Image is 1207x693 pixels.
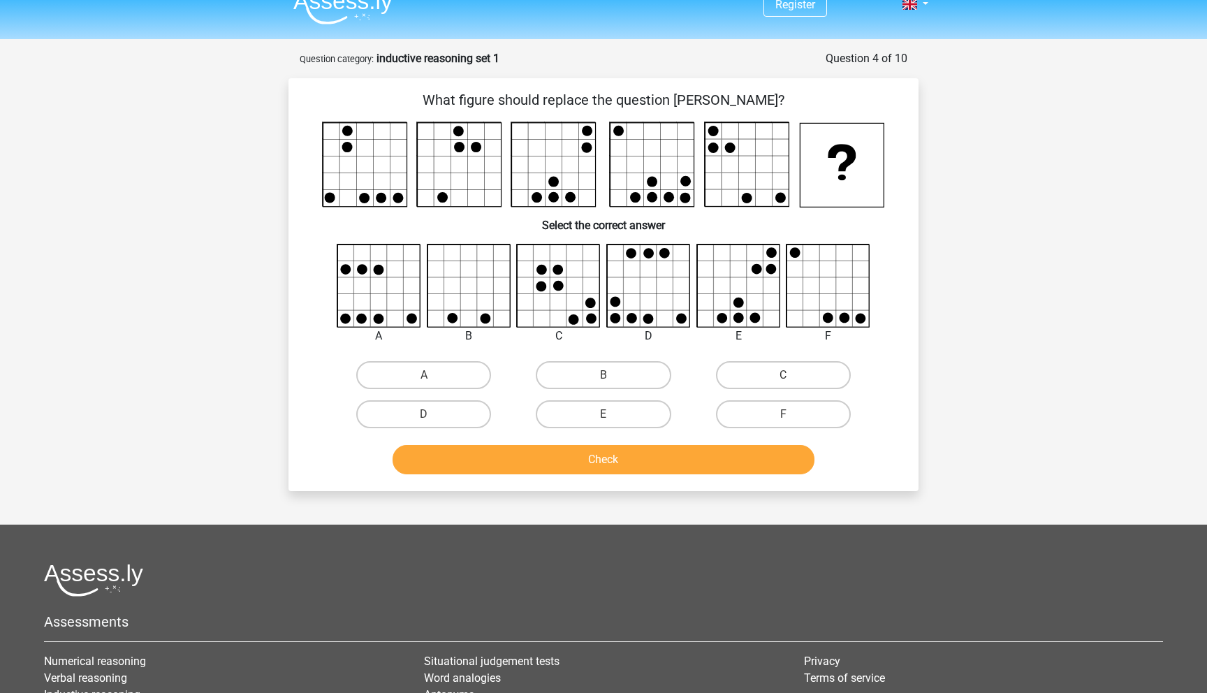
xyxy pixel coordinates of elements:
h6: Select the correct answer [311,207,896,232]
a: Situational judgement tests [424,655,559,668]
label: E [536,400,671,428]
div: E [686,328,791,344]
div: Question 4 of 10 [826,50,907,67]
a: Terms of service [804,671,885,685]
img: Assessly logo [44,564,143,597]
div: F [775,328,881,344]
a: Numerical reasoning [44,655,146,668]
a: Privacy [804,655,840,668]
label: A [356,361,491,389]
div: B [416,328,522,344]
label: B [536,361,671,389]
small: Question category: [300,54,374,64]
label: C [716,361,851,389]
label: D [356,400,491,428]
div: A [326,328,432,344]
p: What figure should replace the question [PERSON_NAME]? [311,89,896,110]
div: C [506,328,611,344]
div: D [596,328,701,344]
strong: inductive reasoning set 1 [376,52,499,65]
h5: Assessments [44,613,1163,630]
label: F [716,400,851,428]
button: Check [393,445,815,474]
a: Verbal reasoning [44,671,127,685]
a: Word analogies [424,671,501,685]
